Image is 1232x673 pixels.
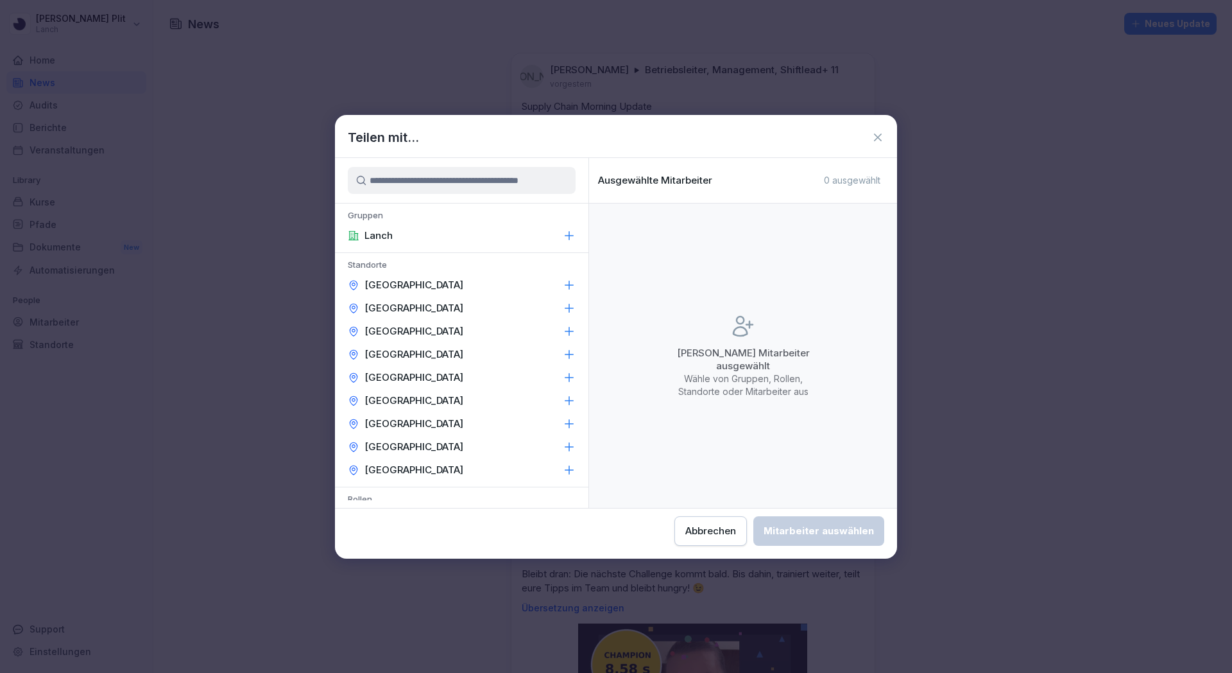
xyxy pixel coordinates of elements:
div: Mitarbeiter auswählen [764,524,874,538]
p: [GEOGRAPHIC_DATA] [364,464,463,476]
p: [GEOGRAPHIC_DATA] [364,302,463,315]
p: [GEOGRAPHIC_DATA] [364,279,463,292]
p: [PERSON_NAME] Mitarbeiter ausgewählt [666,347,820,372]
h1: Teilen mit... [348,128,419,147]
p: [GEOGRAPHIC_DATA] [364,348,463,361]
p: [GEOGRAPHIC_DATA] [364,325,463,338]
p: Standorte [335,259,588,274]
p: 0 ausgewählt [824,175,880,186]
p: [GEOGRAPHIC_DATA] [364,441,463,453]
p: Lanch [364,229,393,242]
p: Rollen [335,494,588,508]
div: Abbrechen [685,524,736,538]
p: Ausgewählte Mitarbeiter [598,175,712,186]
p: [GEOGRAPHIC_DATA] [364,394,463,407]
p: [GEOGRAPHIC_DATA] [364,417,463,430]
button: Mitarbeiter auswählen [753,516,884,546]
p: Wähle von Gruppen, Rollen, Standorte oder Mitarbeiter aus [666,372,820,398]
p: [GEOGRAPHIC_DATA] [364,371,463,384]
button: Abbrechen [674,516,747,546]
p: Gruppen [335,210,588,224]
